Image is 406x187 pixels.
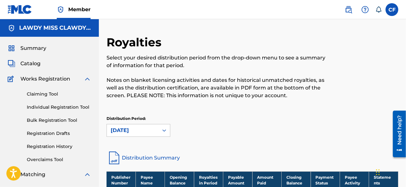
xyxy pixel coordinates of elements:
[8,75,16,83] img: Works Registration
[19,24,91,32] h5: LAWDY MISS CLAWDY PUBLISHING C/O CLAUDIA FALZARANO
[8,24,15,32] img: Accounts
[8,60,41,67] a: CatalogCatalog
[386,3,398,16] div: User Menu
[8,44,15,52] img: Summary
[361,6,369,13] img: help
[345,6,352,13] img: search
[107,150,398,166] a: Distribution Summary
[374,156,406,187] iframe: Chat Widget
[84,75,91,83] img: expand
[107,150,122,166] img: distribution-summary-pdf
[8,44,46,52] a: SummarySummary
[68,6,91,13] span: Member
[20,44,46,52] span: Summary
[27,104,91,111] a: Individual Registration Tool
[359,3,372,16] div: Help
[388,108,406,160] iframe: Resource Center
[27,117,91,124] a: Bulk Registration Tool
[375,6,382,13] div: Notifications
[20,75,70,83] span: Works Registration
[84,171,91,178] img: expand
[20,60,41,67] span: Catalog
[107,116,170,121] p: Distribution Period:
[27,143,91,150] a: Registration History
[27,91,91,97] a: Claiming Tool
[107,35,165,50] h2: Royalties
[107,76,331,99] p: Notes on blanket licensing activities and dates for historical unmatched royalties, as well as th...
[20,171,45,178] span: Matching
[107,54,331,69] p: Select your desired distribution period from the drop-down menu to see a summary of information f...
[8,5,32,14] img: MLC Logo
[27,130,91,137] a: Registration Drafts
[342,3,355,16] a: Public Search
[376,163,380,182] div: Drag
[57,6,64,13] img: Top Rightsholder
[111,127,155,134] div: [DATE]
[8,60,15,67] img: Catalog
[27,156,91,163] a: Overclaims Tool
